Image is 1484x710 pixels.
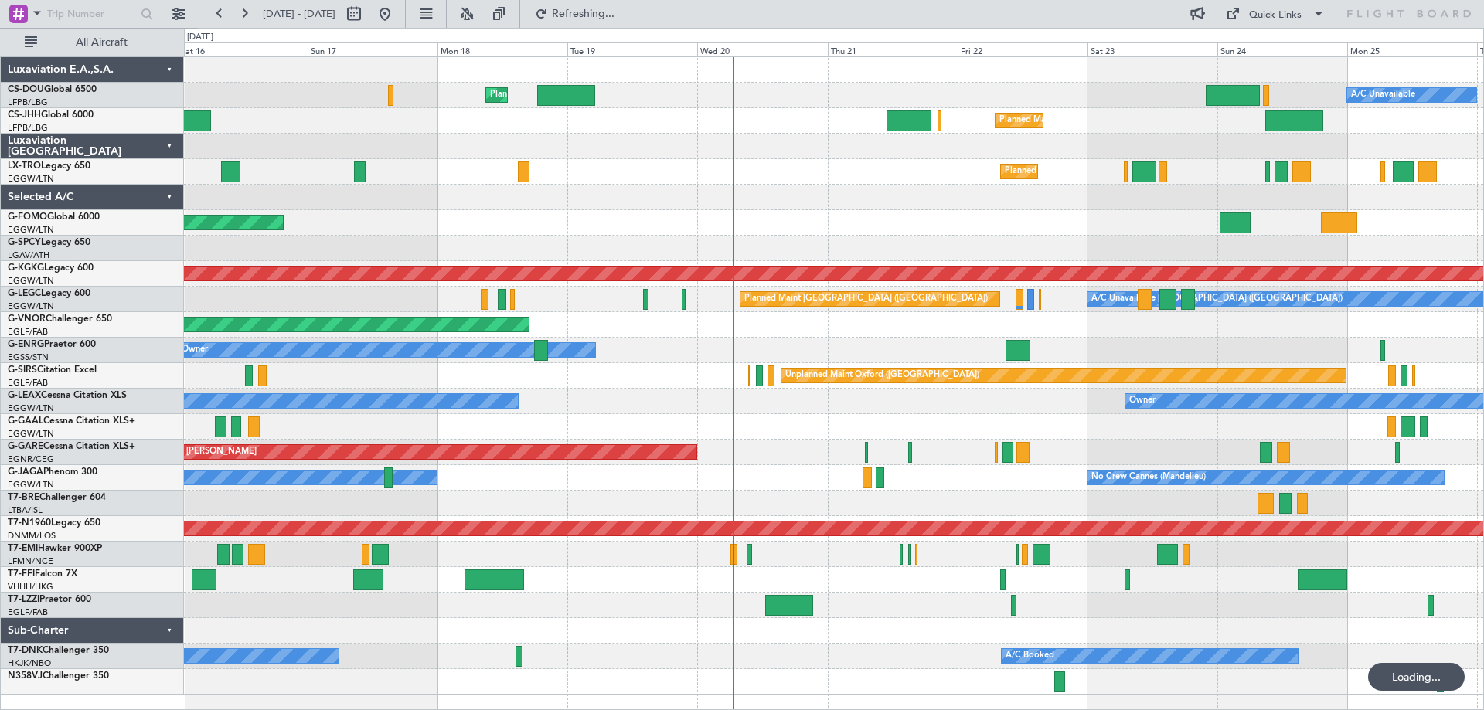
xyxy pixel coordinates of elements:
[8,479,54,491] a: EGGW/LTN
[17,30,168,55] button: All Aircraft
[8,110,41,120] span: CS-JHH
[8,238,90,247] a: G-SPCYLegacy 650
[8,606,48,618] a: EGLF/FAB
[8,544,102,553] a: T7-EMIHawker 900XP
[1091,466,1206,489] div: No Crew Cannes (Mandelieu)
[1129,389,1156,413] div: Owner
[8,595,39,604] span: T7-LZZI
[8,161,90,171] a: LX-TROLegacy 650
[40,37,163,48] span: All Aircraft
[8,289,90,298] a: G-LEGCLegacy 600
[1087,42,1217,56] div: Sat 23
[785,364,979,387] div: Unplanned Maint Oxford ([GEOGRAPHIC_DATA])
[263,7,335,21] span: [DATE] - [DATE]
[8,263,44,273] span: G-KGKG
[8,442,43,451] span: G-GARE
[8,301,54,312] a: EGGW/LTN
[8,85,97,94] a: CS-DOUGlobal 6500
[8,569,35,579] span: T7-FFI
[8,518,51,528] span: T7-N1960
[8,391,41,400] span: G-LEAX
[1091,287,1343,311] div: A/C Unavailable [GEOGRAPHIC_DATA] ([GEOGRAPHIC_DATA])
[8,454,54,465] a: EGNR/CEG
[117,440,257,464] div: Unplanned Maint [PERSON_NAME]
[8,442,135,451] a: G-GARECessna Citation XLS+
[8,85,44,94] span: CS-DOU
[8,504,43,516] a: LTBA/ISL
[8,595,91,604] a: T7-LZZIPraetor 600
[1217,42,1347,56] div: Sun 24
[8,224,54,236] a: EGGW/LTN
[8,493,106,502] a: T7-BREChallenger 604
[8,365,97,375] a: G-SIRSCitation Excel
[8,530,56,542] a: DNMM/LOS
[1368,663,1465,691] div: Loading...
[8,340,44,349] span: G-ENRG
[551,8,616,19] span: Refreshing...
[567,42,697,56] div: Tue 19
[8,377,48,389] a: EGLF/FAB
[8,161,41,171] span: LX-TRO
[8,467,43,477] span: G-JAGA
[958,42,1087,56] div: Fri 22
[8,646,43,655] span: T7-DNK
[8,275,54,287] a: EGGW/LTN
[8,416,135,426] a: G-GAALCessna Citation XLS+
[8,555,53,567] a: LFMN/NCE
[8,428,54,440] a: EGGW/LTN
[8,365,37,375] span: G-SIRS
[1005,160,1248,183] div: Planned Maint [GEOGRAPHIC_DATA] ([GEOGRAPHIC_DATA])
[8,212,47,222] span: G-FOMO
[8,518,100,528] a: T7-N1960Legacy 650
[178,42,308,56] div: Sat 16
[8,97,48,108] a: LFPB/LBG
[8,569,77,579] a: T7-FFIFalcon 7X
[8,671,43,681] span: N358VJ
[528,2,621,26] button: Refreshing...
[8,250,49,261] a: LGAV/ATH
[437,42,567,56] div: Mon 18
[999,109,1243,132] div: Planned Maint [GEOGRAPHIC_DATA] ([GEOGRAPHIC_DATA])
[8,314,46,324] span: G-VNOR
[490,83,733,107] div: Planned Maint [GEOGRAPHIC_DATA] ([GEOGRAPHIC_DATA])
[8,467,97,477] a: G-JAGAPhenom 300
[8,314,112,324] a: G-VNORChallenger 650
[1249,8,1302,23] div: Quick Links
[1218,2,1333,26] button: Quick Links
[8,352,49,363] a: EGSS/STN
[8,416,43,426] span: G-GAAL
[1351,83,1415,107] div: A/C Unavailable
[8,173,54,185] a: EGGW/LTN
[8,544,38,553] span: T7-EMI
[1347,42,1477,56] div: Mon 25
[8,212,100,222] a: G-FOMOGlobal 6000
[8,110,94,120] a: CS-JHHGlobal 6000
[1006,644,1054,668] div: A/C Booked
[8,238,41,247] span: G-SPCY
[697,42,827,56] div: Wed 20
[8,340,96,349] a: G-ENRGPraetor 600
[744,287,988,311] div: Planned Maint [GEOGRAPHIC_DATA] ([GEOGRAPHIC_DATA])
[8,493,39,502] span: T7-BRE
[8,263,94,273] a: G-KGKGLegacy 600
[308,42,437,56] div: Sun 17
[8,326,48,338] a: EGLF/FAB
[828,42,958,56] div: Thu 21
[8,581,53,593] a: VHHH/HKG
[8,671,109,681] a: N358VJChallenger 350
[8,646,109,655] a: T7-DNKChallenger 350
[8,657,51,669] a: HKJK/NBO
[8,122,48,134] a: LFPB/LBG
[8,289,41,298] span: G-LEGC
[182,338,208,362] div: Owner
[187,31,213,44] div: [DATE]
[8,403,54,414] a: EGGW/LTN
[47,2,136,25] input: Trip Number
[8,391,127,400] a: G-LEAXCessna Citation XLS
